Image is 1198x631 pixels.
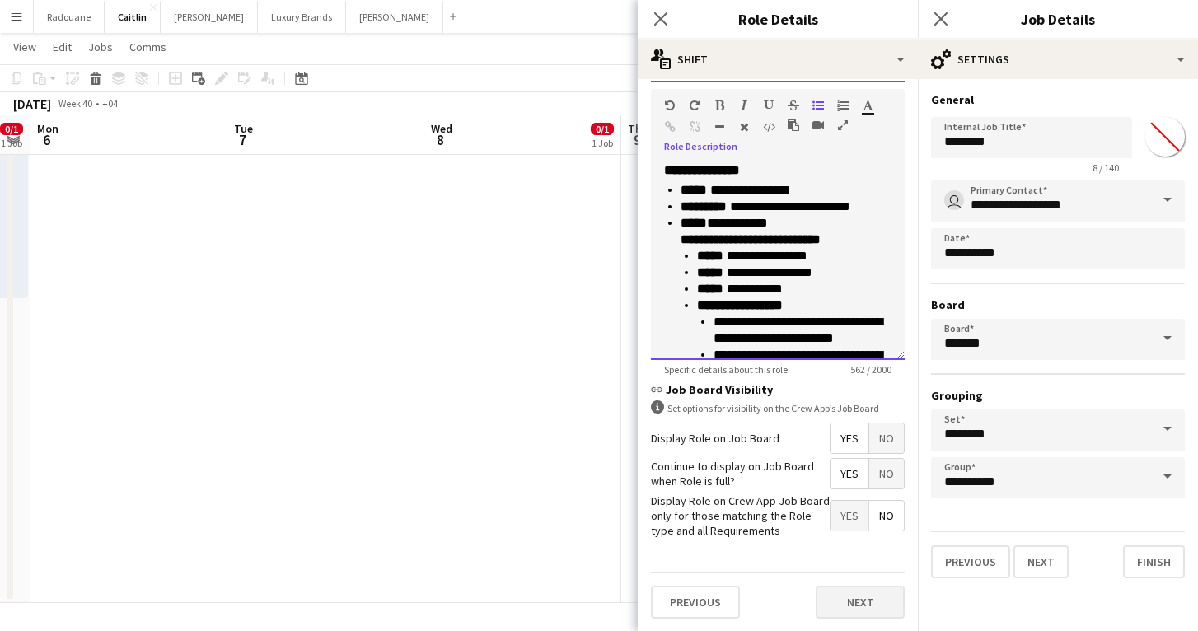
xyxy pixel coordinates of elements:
div: Settings [918,40,1198,79]
div: Shift [638,40,918,79]
span: Yes [831,459,868,488]
button: Previous [651,586,740,619]
span: Mon [37,121,58,136]
button: Next [816,586,905,619]
h3: Grouping [931,388,1185,403]
h3: Board [931,297,1185,312]
button: Caitlin [105,1,161,33]
button: HTML Code [763,120,774,133]
button: Previous [931,545,1010,578]
span: Wed [431,121,452,136]
button: Insert video [812,119,824,132]
button: Paste as plain text [788,119,799,132]
label: Display Role on Job Board [651,431,779,446]
button: Italic [738,99,750,112]
label: Display Role on Crew App Job Board only for those matching the Role type and all Requirements [651,493,830,539]
span: 9 [625,130,648,149]
button: Bold [714,99,725,112]
div: Set options for visibility on the Crew App’s Job Board [651,400,905,416]
span: 0/1 [591,123,614,135]
button: Underline [763,99,774,112]
span: Comms [129,40,166,54]
div: +04 [102,97,118,110]
span: Tue [234,121,253,136]
h3: Role Details [638,8,918,30]
button: Finish [1123,545,1185,578]
span: No [869,501,904,531]
a: Comms [123,36,173,58]
a: Jobs [82,36,119,58]
span: 562 / 2000 [837,363,905,376]
button: Unordered List [812,99,824,112]
button: [PERSON_NAME] [346,1,443,33]
span: Jobs [88,40,113,54]
span: Specific details about this role [651,363,801,376]
button: Horizontal Line [714,120,725,133]
span: 7 [232,130,253,149]
span: No [869,459,904,488]
div: [DATE] [13,96,51,112]
span: View [13,40,36,54]
button: Clear Formatting [738,120,750,133]
button: Next [1013,545,1069,578]
span: 8 / 140 [1079,161,1132,174]
span: Thu [628,121,648,136]
label: Continue to display on Job Board when Role is full? [651,459,830,488]
div: 1 Job [1,137,22,149]
span: 8 [428,130,452,149]
h3: General [931,92,1185,107]
span: Week 40 [54,97,96,110]
button: Text Color [862,99,873,112]
span: Yes [831,423,868,453]
span: 6 [35,130,58,149]
button: [PERSON_NAME] [161,1,258,33]
a: Edit [46,36,78,58]
button: Fullscreen [837,119,849,132]
a: View [7,36,43,58]
button: Ordered List [837,99,849,112]
h3: Job Board Visibility [651,382,905,397]
button: Strikethrough [788,99,799,112]
div: 1 Job [592,137,613,149]
span: Yes [831,501,868,531]
span: Edit [53,40,72,54]
h3: Job Details [918,8,1198,30]
button: Radouane [34,1,105,33]
button: Redo [689,99,700,112]
span: No [869,423,904,453]
button: Luxury Brands [258,1,346,33]
button: Undo [664,99,676,112]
